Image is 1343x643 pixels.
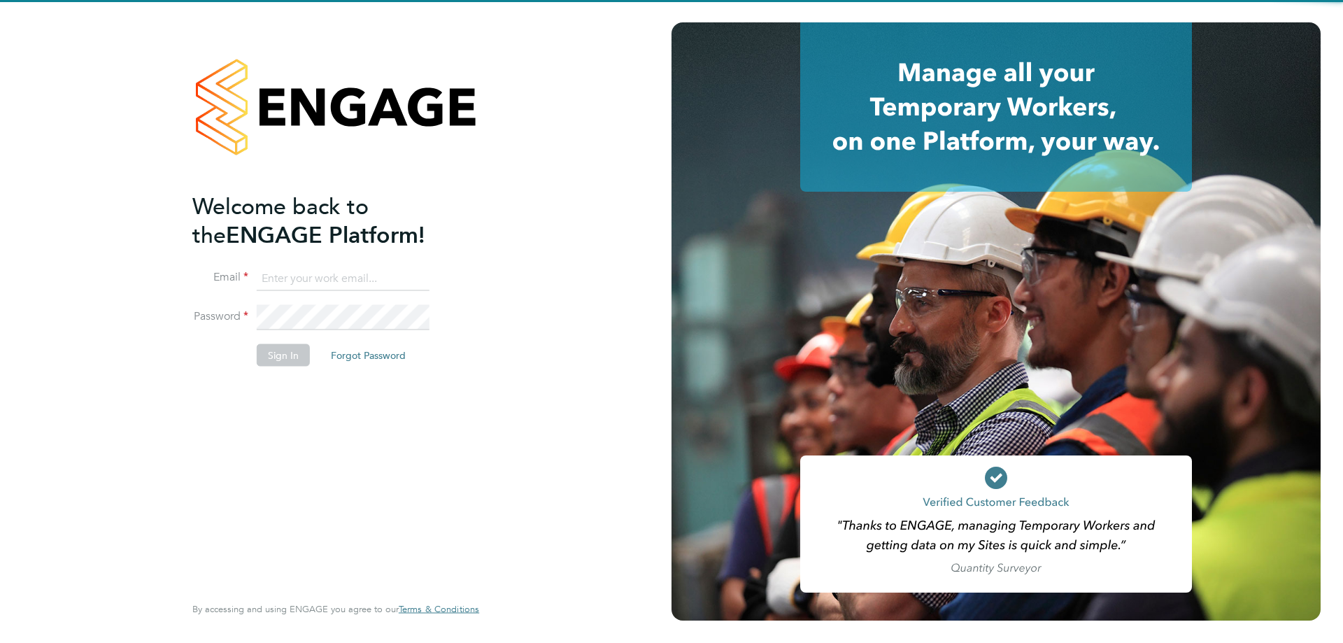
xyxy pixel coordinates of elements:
h2: ENGAGE Platform! [192,192,465,249]
span: By accessing and using ENGAGE you agree to our [192,603,479,615]
button: Sign In [257,344,310,367]
span: Welcome back to the [192,192,369,248]
a: Terms & Conditions [399,604,479,615]
span: Terms & Conditions [399,603,479,615]
label: Password [192,309,248,324]
input: Enter your work email... [257,266,429,291]
button: Forgot Password [320,344,417,367]
label: Email [192,270,248,285]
